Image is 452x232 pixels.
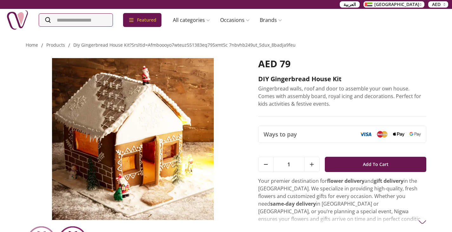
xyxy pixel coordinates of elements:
button: Add To Cart [325,157,427,172]
a: All categories [168,14,215,26]
li: / [41,42,43,49]
img: arrow [418,218,426,226]
span: AED 79 [258,57,291,70]
img: Arabic_dztd3n.png [365,3,372,6]
span: 1 [274,157,304,172]
strong: flower delivery [327,177,364,184]
button: [GEOGRAPHIC_DATA] [364,1,424,8]
div: Featured [123,13,161,27]
img: Google Pay [409,132,421,136]
a: diy gingerbread house kit?srsltid=afmboooyo7wteuz551383eq795xmt5c 7nbvhb249ut_5dux_8badja9feu [73,42,296,48]
img: Mastercard [377,131,388,137]
img: Apple Pay [393,132,404,137]
a: Occasions [215,14,255,26]
li: / [68,42,70,49]
a: products [46,42,65,48]
input: Search [39,14,113,26]
a: Home [26,42,38,48]
strong: same-day delivery [270,200,316,207]
a: Brands [255,14,287,26]
img: Nigwa-uae-gifts [6,9,29,31]
span: Ways to pay [264,130,297,139]
span: العربية [344,1,356,8]
h2: DIY Gingerbread House Kit [258,75,427,83]
span: [GEOGRAPHIC_DATA] [374,1,419,8]
button: AED [428,1,448,8]
span: Add To Cart [363,159,389,170]
span: AED [432,1,441,8]
img: DIY Gingerbread House Kit [26,58,240,220]
p: Gingerbread walls, roof and door to assemble your own house. Comes with assembly board, royal ici... [258,85,427,108]
img: Visa [360,132,371,136]
strong: gift delivery [374,177,403,184]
